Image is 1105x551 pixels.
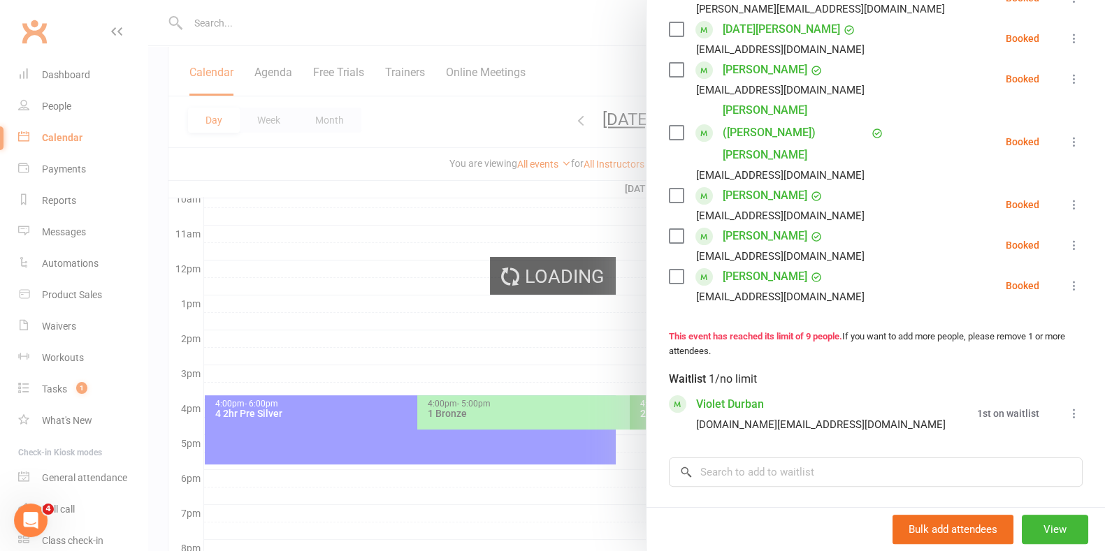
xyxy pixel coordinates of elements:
[893,515,1013,544] button: Bulk add attendees
[709,369,757,389] div: 1/no limit
[1006,137,1039,147] div: Booked
[723,59,807,81] a: [PERSON_NAME]
[696,393,764,416] a: Violet Durban
[696,247,865,265] div: [EMAIL_ADDRESS][DOMAIN_NAME]
[669,369,757,389] div: Waitlist
[723,184,807,207] a: [PERSON_NAME]
[1006,34,1039,43] div: Booked
[696,166,865,184] div: [EMAIL_ADDRESS][DOMAIN_NAME]
[669,331,842,341] strong: This event has reached its limit of 9 people.
[723,18,840,41] a: [DATE][PERSON_NAME]
[696,81,865,99] div: [EMAIL_ADDRESS][DOMAIN_NAME]
[43,504,54,515] span: 4
[723,99,868,166] a: [PERSON_NAME] ([PERSON_NAME]) [PERSON_NAME]
[723,225,807,247] a: [PERSON_NAME]
[1006,200,1039,210] div: Booked
[1006,74,1039,84] div: Booked
[696,288,865,306] div: [EMAIL_ADDRESS][DOMAIN_NAME]
[696,416,946,434] div: [DOMAIN_NAME][EMAIL_ADDRESS][DOMAIN_NAME]
[696,207,865,225] div: [EMAIL_ADDRESS][DOMAIN_NAME]
[669,330,1083,359] div: If you want to add more people, please remove 1 or more attendees.
[723,265,807,288] a: [PERSON_NAME]
[1022,515,1088,544] button: View
[14,504,48,537] iframe: Intercom live chat
[669,457,1083,487] input: Search to add to waitlist
[977,409,1039,418] div: 1st on waitlist
[1006,240,1039,250] div: Booked
[696,41,865,59] div: [EMAIL_ADDRESS][DOMAIN_NAME]
[1006,281,1039,291] div: Booked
